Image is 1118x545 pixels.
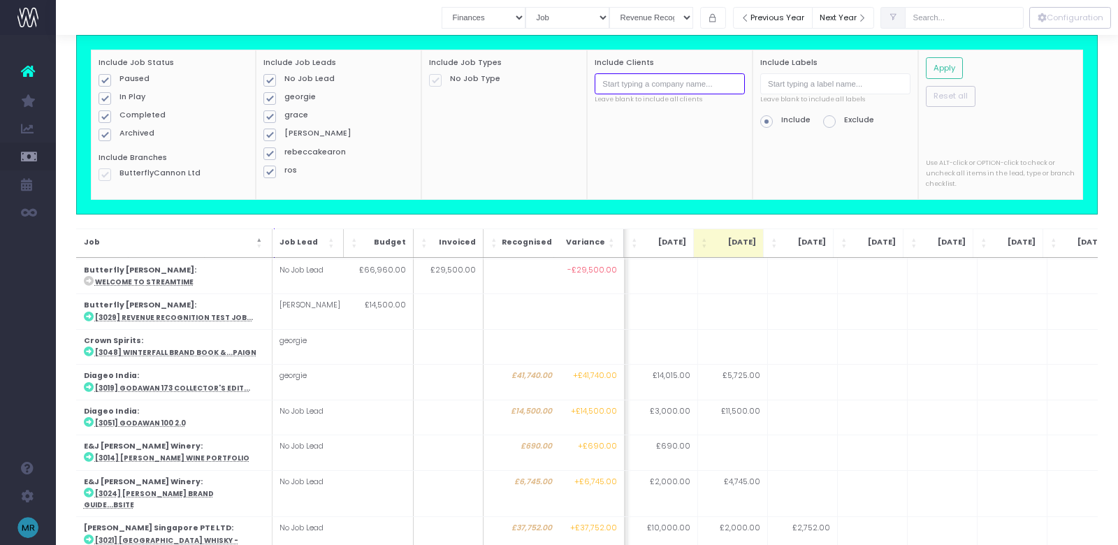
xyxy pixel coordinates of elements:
[1050,236,1059,250] span: Mar 26: Activate to sort
[910,236,919,250] span: Jan 26: Activate to sort
[263,57,336,68] label: Include Job Leads
[701,236,709,250] span: Oct 25: Activate to sort
[263,147,414,158] label: rebeccakearon
[328,236,336,250] span: Job Lead: Activate to sort
[76,400,272,435] td: :
[926,86,976,108] button: Reset all
[343,259,413,293] td: £66,960.00
[94,453,249,463] abbr: [3014] Monte Rosso Wine Portfolio
[595,57,654,68] label: Include Clients
[263,73,414,85] label: No Job Lead
[421,236,429,250] span: Invoiced: Activate to sort
[760,94,910,105] p: Leave blank to include all labels
[574,477,617,488] span: +£6,745.00
[567,265,617,276] span: -£29,500.00
[852,237,896,248] span: [DATE]
[595,73,745,95] input: Start typing a company name...
[627,400,697,435] td: £3,000.00
[76,294,272,329] td: :
[99,73,249,85] label: Paused
[83,237,253,248] span: Job
[94,419,185,428] abbr: [3051] Godawan 100 2.0
[83,335,140,346] strong: Crown Spirits
[595,94,745,105] p: Leave blank to include all clients
[697,400,767,435] td: £11,500.00
[491,236,499,250] span: Recognised: Activate to sort
[272,365,347,400] td: georgie
[76,365,272,400] td: :
[83,489,213,509] abbr: [3024] Monte Rosso Brand Guidelines, Collateral & Website
[99,110,249,121] label: Completed
[578,441,617,452] span: +£690.00
[992,237,1036,248] span: [DATE]
[429,57,502,68] label: Include Job Types
[263,92,414,103] label: georgie
[76,435,272,470] td: :
[99,57,174,68] label: Include Job Status
[17,517,38,538] img: images/default_profile_image.png
[573,370,617,381] span: +£41,740.00
[83,523,231,533] strong: [PERSON_NAME] Singapore PTE LTD
[571,406,617,417] span: +£14,500.00
[823,115,874,126] label: Exclude
[272,329,347,364] td: georgie
[697,365,767,400] td: £5,725.00
[429,73,579,85] label: No Job Type
[76,259,272,293] td: :
[94,348,256,357] abbr: [3048] Winterfall Brand Book & Campaign
[83,300,194,310] strong: Butterfly [PERSON_NAME]
[83,265,194,275] strong: Butterfly [PERSON_NAME]
[83,406,136,416] strong: Diageo India
[99,92,249,103] label: In Play
[272,470,347,517] td: No Job Lead
[905,7,1024,29] input: Search...
[1029,7,1111,29] div: Vertical button group
[760,73,910,95] input: Start typing a label name...
[1029,7,1111,29] button: Configuration
[94,384,249,393] abbr: [3019] Godawan 173 Collector's Edition
[562,237,606,248] span: Variance
[351,236,359,250] span: Budget: Activate to sort
[502,237,552,248] span: Recognised
[99,128,249,139] label: Archived
[94,313,252,322] abbr: [3029] Revenue Recognition Test Job
[712,237,756,248] span: [DATE]
[627,435,697,470] td: £690.00
[263,110,414,121] label: grace
[76,329,272,364] td: :
[279,237,325,248] span: Job Lead
[362,237,406,248] span: Budget
[926,158,1083,190] p: Use ALT-click or OPTION-click to check or uncheck all items in the lead, type or branch checklist.
[76,470,272,517] td: :
[413,259,483,293] td: £29,500.00
[627,365,697,400] td: £14,015.00
[760,115,811,126] label: Include
[483,470,559,517] td: £6,745.00
[263,128,414,139] label: [PERSON_NAME]
[83,370,136,381] strong: Diageo India
[483,400,559,435] td: £14,500.00
[272,259,347,293] td: No Job Lead
[627,470,697,517] td: £2,000.00
[642,237,686,248] span: [DATE]
[272,435,347,470] td: No Job Lead
[812,7,875,29] button: Next Year
[922,237,966,248] span: [DATE]
[841,236,849,250] span: Dec 25: Activate to sort
[733,7,813,29] button: Previous Year
[272,400,347,435] td: No Job Lead
[771,236,779,250] span: Nov 25: Activate to sort
[83,441,200,451] strong: E&J [PERSON_NAME] Winery
[83,477,200,487] strong: E&J [PERSON_NAME] Winery
[256,236,264,250] span: Job: Activate to invert sorting
[272,294,347,329] td: [PERSON_NAME]
[99,168,249,179] label: ButterflyCannon Ltd
[782,237,826,248] span: [DATE]
[980,236,989,250] span: Feb 26: Activate to sort
[760,57,818,68] label: Include Labels
[99,152,167,163] label: Include Branches
[432,237,476,248] span: Invoiced
[1061,237,1105,248] span: [DATE]
[343,294,413,329] td: £14,500.00
[483,365,559,400] td: £41,740.00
